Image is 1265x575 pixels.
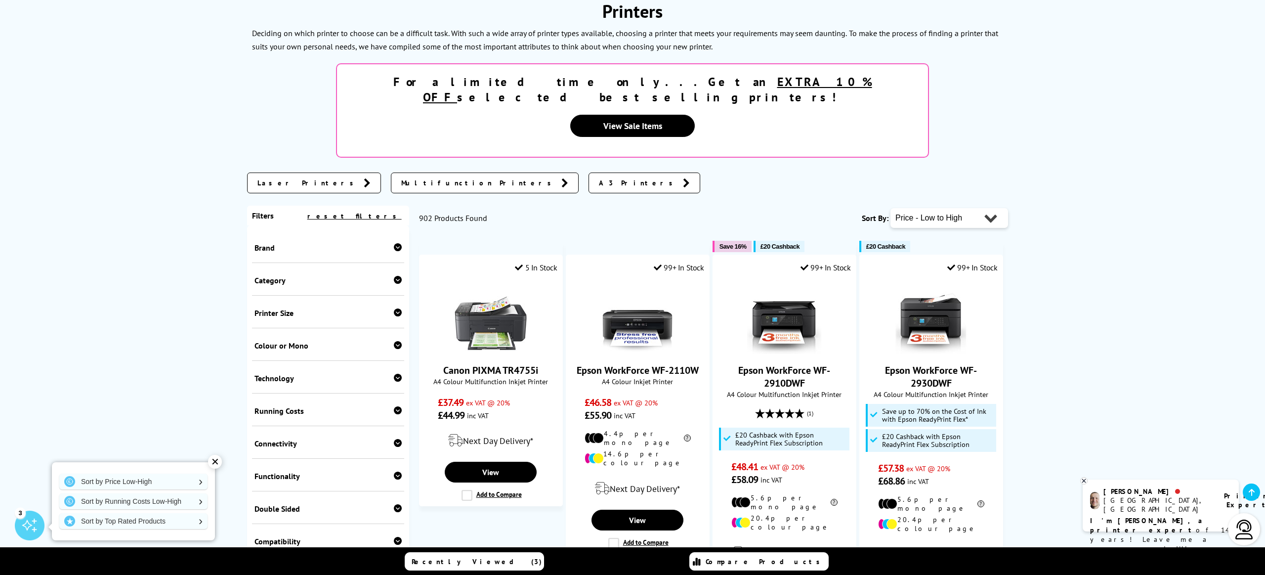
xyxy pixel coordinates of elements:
div: ✕ [208,455,222,469]
span: inc VAT [467,411,489,420]
span: ex VAT @ 20% [760,462,804,472]
div: Compatibility [254,536,402,546]
a: Canon PIXMA TR4755i [454,346,528,356]
a: View [445,462,537,483]
button: £20 Cashback [859,241,910,252]
div: Double Sided [254,504,402,514]
li: 5.6p per mono page [878,495,984,513]
li: 14.6p per colour page [585,449,691,467]
a: Epson WorkForce WF-2110W [577,364,699,377]
div: 99+ In Stock [801,263,851,272]
div: modal_delivery [865,540,998,568]
p: of 14 years! Leave me a message and I'll respond ASAP [1090,516,1231,563]
div: [PERSON_NAME] [1103,487,1212,496]
a: A3 Printers [589,173,700,193]
div: Printer Size [254,308,402,318]
a: Epson WorkForce WF-2910DWF [747,346,821,356]
a: Epson WorkForce WF-2930DWF [885,364,977,390]
div: Running Costs [254,406,402,416]
img: Epson WorkForce WF-2110W [600,280,675,354]
p: Deciding on which printer to choose can be a difficult task. With such a wide array of printer ty... [252,28,847,38]
img: Epson WorkForce WF-2910DWF [747,280,821,354]
a: Epson WorkForce WF-2110W [600,346,675,356]
div: Category [254,275,402,285]
a: Sort by Top Rated Products [59,513,208,529]
img: Canon PIXMA TR4755i [454,280,528,354]
span: £46.58 [585,396,612,409]
div: Colour or Mono [254,341,402,351]
span: ex VAT @ 20% [906,464,950,473]
p: To make the process of finding a printer that suits your own personal needs, we have compiled som... [252,28,998,51]
span: Multifunction Printers [401,178,556,188]
span: £20 Cashback with Epson ReadyPrint Flex Subscription [735,431,847,447]
span: A3 Printers [599,178,678,188]
strong: For a limited time only...Get an selected best selling printers! [393,74,872,105]
div: 3 [15,507,26,518]
span: £20 Cashback [760,243,800,250]
span: Laser Printers [257,178,359,188]
span: £20 Cashback with Epson ReadyPrint Flex Subscription [882,433,994,448]
a: View [591,510,683,531]
a: Epson WorkForce WF-2910DWF [738,364,830,390]
li: 20.4p per colour page [731,514,838,531]
a: Epson WorkForce WF-2930DWF [894,346,968,356]
span: Filters [252,211,274,221]
span: Recently Viewed (3) [412,557,542,566]
span: Sort By: [862,213,888,223]
div: 5 In Stock [515,263,557,272]
label: Add to Compare [462,490,522,501]
a: Sort by Running Costs Low-High [59,493,208,509]
span: ex VAT @ 20% [466,398,510,407]
a: View Sale Items [570,115,695,137]
div: 99+ In Stock [654,263,704,272]
button: Save 16% [713,241,752,252]
div: modal_delivery [571,475,704,502]
div: Brand [254,243,402,253]
span: (1) [807,404,813,423]
a: reset filters [307,212,402,221]
span: £58.09 [731,473,759,486]
a: Sort by Price Low-High [59,474,208,489]
span: £44.99 [438,409,465,422]
div: [GEOGRAPHIC_DATA], [GEOGRAPHIC_DATA] [1103,496,1212,514]
img: user-headset-light.svg [1234,520,1254,539]
span: Save up to 70% on the Cost of Ink with Epson ReadyPrint Flex* [882,407,994,423]
b: I'm [PERSON_NAME], a printer expert [1090,516,1205,534]
li: 5.6p per mono page [731,493,838,511]
span: 902 Products Found [419,213,487,223]
span: ex VAT @ 20% [614,398,658,407]
button: £20 Cashback [754,241,804,252]
li: 4.4p per mono page [585,429,691,447]
span: Compare Products [706,557,825,566]
div: Technology [254,373,402,383]
a: Multifunction Printers [391,173,579,193]
span: £20 Cashback [866,243,905,250]
span: A4 Colour Multifunction Inkjet Printer [718,390,851,399]
div: modal_delivery [424,427,557,454]
a: Canon PIXMA TR4755i [443,364,538,377]
a: Compare Products [689,552,829,571]
span: inc VAT [760,475,782,485]
span: £55.90 [585,409,612,422]
span: £57.38 [878,462,904,475]
a: Laser Printers [247,173,381,193]
u: EXTRA 10% OFF [423,74,872,105]
span: £68.86 [878,475,905,487]
span: £48.41 [731,460,759,473]
span: A4 Colour Multifunction Inkjet Printer [865,390,998,399]
img: ashley-livechat.png [1090,492,1099,509]
label: Add to Compare [608,538,669,549]
span: £37.49 [438,396,464,409]
span: Save 16% [719,243,747,250]
div: modal_delivery [718,539,851,567]
a: Recently Viewed (3) [405,552,544,571]
img: Epson WorkForce WF-2930DWF [894,280,968,354]
div: Functionality [254,471,402,481]
li: 20.4p per colour page [878,515,984,533]
div: 99+ In Stock [947,263,998,272]
span: A4 Colour Multifunction Inkjet Printer [424,377,557,386]
span: inc VAT [907,477,929,486]
div: Connectivity [254,439,402,448]
span: inc VAT [614,411,635,420]
span: A4 Colour Inkjet Printer [571,377,704,386]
